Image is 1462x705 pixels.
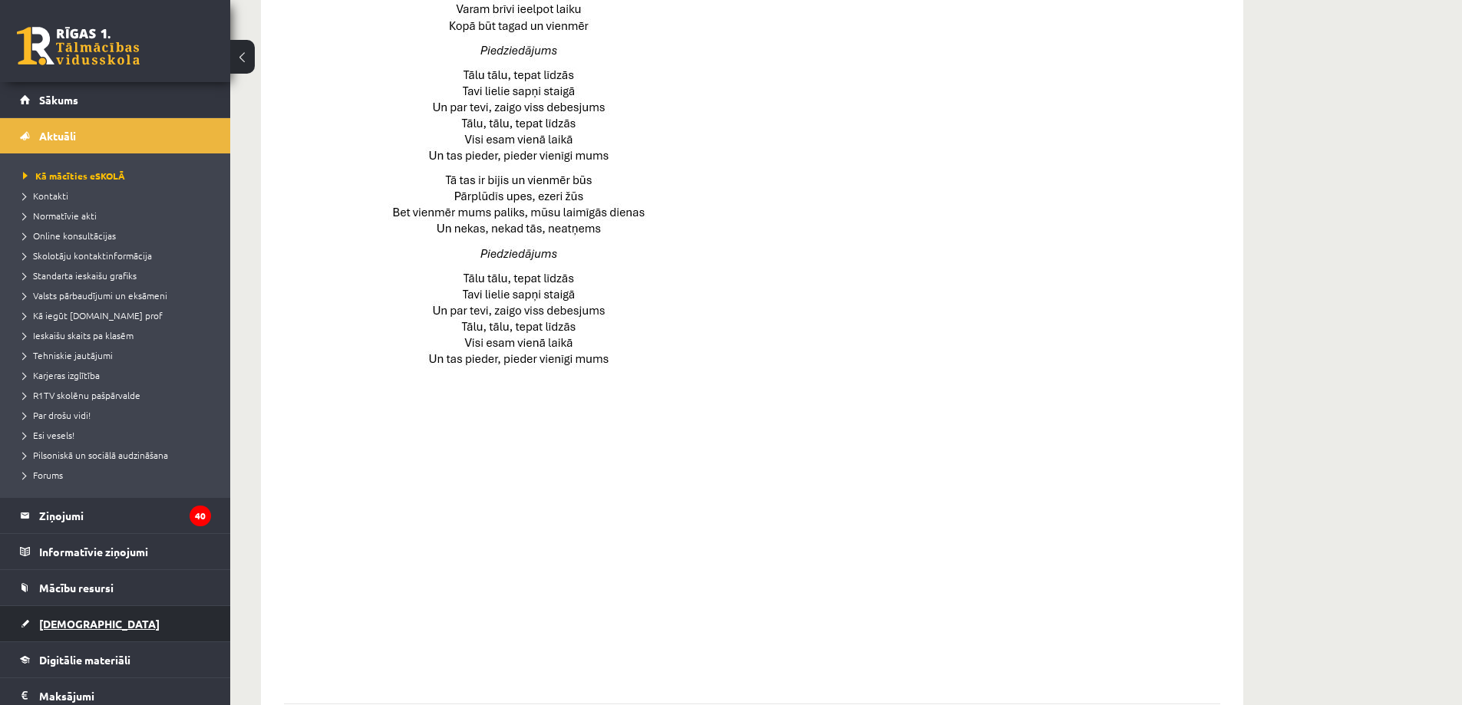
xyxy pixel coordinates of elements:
a: Aktuāli [20,118,211,153]
span: [DEMOGRAPHIC_DATA] [39,617,160,631]
a: Rīgas 1. Tālmācības vidusskola [17,27,140,65]
a: Kā iegūt [DOMAIN_NAME] prof [23,308,215,322]
a: Informatīvie ziņojumi [20,534,211,569]
a: Pilsoniskā un sociālā audzināšana [23,448,215,462]
a: Skolotāju kontaktinformācija [23,249,215,262]
a: Valsts pārbaudījumi un eksāmeni [23,288,215,302]
a: Forums [23,468,215,482]
i: 40 [190,506,211,526]
span: Aktuāli [39,129,76,143]
a: Kā mācīties eSKOLĀ [23,169,215,183]
a: [DEMOGRAPHIC_DATA] [20,606,211,641]
span: Skolotāju kontaktinformācija [23,249,152,262]
span: Valsts pārbaudījumi un eksāmeni [23,289,167,301]
a: Online konsultācijas [23,229,215,242]
a: Ziņojumi40 [20,498,211,533]
span: Digitālie materiāli [39,653,130,667]
a: Mācību resursi [20,570,211,605]
a: Karjeras izglītība [23,368,215,382]
span: Tehniskie jautājumi [23,349,113,361]
a: Sākums [20,82,211,117]
a: Esi vesels! [23,428,215,442]
span: Esi vesels! [23,429,74,441]
legend: Informatīvie ziņojumi [39,534,211,569]
span: R1TV skolēnu pašpārvalde [23,389,140,401]
legend: Ziņojumi [39,498,211,533]
span: Online konsultācijas [23,229,116,242]
span: Par drošu vidi! [23,409,91,421]
a: Ieskaišu skaits pa klasēm [23,328,215,342]
span: Ieskaišu skaits pa klasēm [23,329,134,341]
span: Normatīvie akti [23,209,97,222]
span: Karjeras izglītība [23,369,100,381]
span: Pilsoniskā un sociālā audzināšana [23,449,168,461]
span: Kā mācīties eSKOLĀ [23,170,125,182]
a: R1TV skolēnu pašpārvalde [23,388,215,402]
a: Standarta ieskaišu grafiks [23,268,215,282]
span: Kā iegūt [DOMAIN_NAME] prof [23,309,163,321]
span: Forums [23,469,63,481]
span: Mācību resursi [39,581,114,595]
span: Sākums [39,93,78,107]
a: Kontakti [23,189,215,203]
a: Normatīvie akti [23,209,215,222]
a: Tehniskie jautājumi [23,348,215,362]
a: Par drošu vidi! [23,408,215,422]
a: Digitālie materiāli [20,642,211,677]
span: Kontakti [23,189,68,202]
span: Standarta ieskaišu grafiks [23,269,137,282]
